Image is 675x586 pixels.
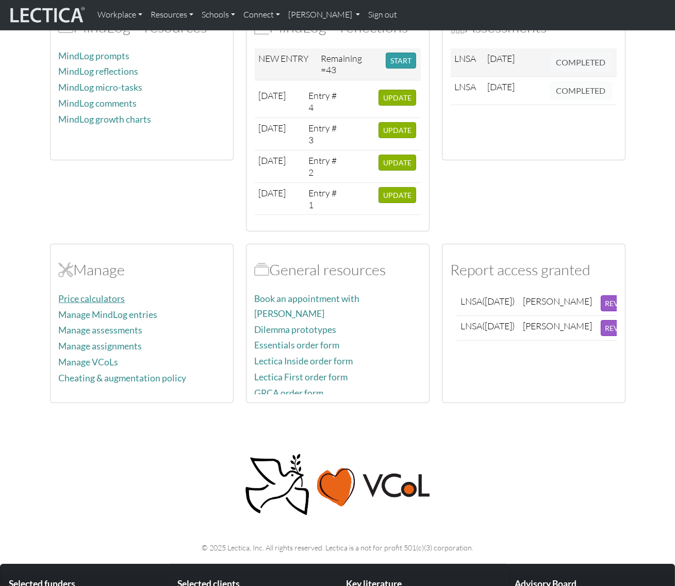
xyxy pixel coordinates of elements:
[523,295,592,307] div: [PERSON_NAME]
[304,182,342,215] td: Entry # 1
[255,388,324,398] a: GRCA order form
[255,260,270,279] span: Resources
[383,93,411,102] span: UPDATE
[451,261,617,279] h2: Report access granted
[59,373,187,383] a: Cheating & augmentation policy
[59,18,225,36] h2: MindLog™ resources
[8,5,85,25] img: lecticalive
[259,155,286,166] span: [DATE]
[259,122,286,133] span: [DATE]
[59,114,152,125] a: MindLog growth charts
[284,4,364,26] a: [PERSON_NAME]
[59,357,119,367] a: Manage VCoLs
[59,51,130,61] a: MindLog prompts
[93,4,146,26] a: Workplace
[255,372,348,382] a: Lectica First order form
[451,18,617,36] h2: Assessments
[59,98,137,109] a: MindLog comments
[304,86,342,118] td: Entry # 4
[383,191,411,199] span: UPDATE
[487,53,515,64] span: [DATE]
[59,82,143,93] a: MindLog micro-tasks
[304,118,342,150] td: Entry # 3
[239,4,284,26] a: Connect
[59,309,158,320] a: Manage MindLog entries
[601,295,639,311] button: REVOKE
[378,155,416,171] button: UPDATE
[59,66,139,77] a: MindLog reflections
[601,320,639,336] button: REVOKE
[483,295,515,307] span: ([DATE])
[378,187,416,203] button: UPDATE
[146,4,197,26] a: Resources
[317,48,382,80] td: Remaining =
[451,76,483,105] td: LNSA
[255,356,353,366] a: Lectica Inside order form
[197,4,239,26] a: Schools
[259,187,286,198] span: [DATE]
[59,325,143,336] a: Manage assessments
[326,64,336,75] span: 43
[59,261,225,279] h2: Manage
[259,90,286,101] span: [DATE]
[483,320,515,331] span: ([DATE])
[383,126,411,135] span: UPDATE
[487,81,515,92] span: [DATE]
[59,293,125,304] a: Price calculators
[255,18,421,36] h2: MindLog™ reflections
[383,158,411,167] span: UPDATE
[457,315,519,340] td: LNSA
[457,291,519,316] td: LNSA
[523,320,592,332] div: [PERSON_NAME]
[255,48,317,80] td: NEW ENTRY
[242,453,432,517] img: Peace, love, VCoL
[304,150,342,182] td: Entry # 2
[364,4,401,26] a: Sign out
[255,293,360,319] a: Book an appointment with [PERSON_NAME]
[378,122,416,138] button: UPDATE
[255,340,340,350] a: Essentials order form
[451,48,483,77] td: LNSA
[59,260,74,279] span: Manage
[255,324,337,335] a: Dilemma prototypes
[378,90,416,106] button: UPDATE
[255,261,421,279] h2: General resources
[50,542,625,554] p: © 2025 Lectica, Inc. All rights reserved. Lectica is a not for profit 501(c)(3) corporation.
[386,53,416,69] button: START
[59,341,142,351] a: Manage assignments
